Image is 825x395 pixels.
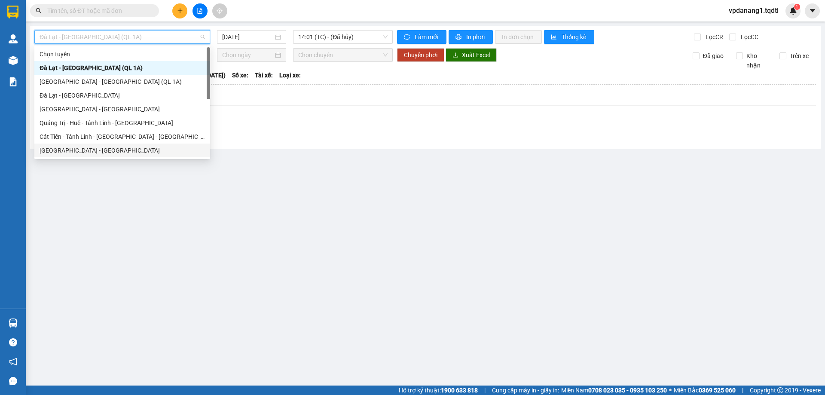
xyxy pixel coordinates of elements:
div: Sài Gòn - Quảng Trị [34,144,210,157]
span: Thống kê [562,32,587,42]
span: Kho nhận [743,51,773,70]
span: Số xe: [232,70,248,80]
div: Chọn tuyến [34,47,210,61]
button: In đơn chọn [495,30,542,44]
div: Quảng Trị - Huế - Tánh Linh - [GEOGRAPHIC_DATA] [40,118,205,128]
div: Sài Gòn - Đà Lạt [34,102,210,116]
img: solution-icon [9,77,18,86]
span: bar-chart [551,34,558,41]
input: Chọn ngày [222,50,273,60]
button: aim [212,3,227,18]
span: | [484,386,486,395]
button: Chuyển phơi [397,48,444,62]
div: Chọn tuyến [40,49,205,59]
span: Làm mới [415,32,440,42]
img: warehouse-icon [9,318,18,328]
button: downloadXuất Excel [446,48,497,62]
input: Tìm tên, số ĐT hoặc mã đơn [47,6,149,15]
sup: 1 [794,4,800,10]
span: vpdanang1.tqdtl [722,5,785,16]
input: 11/09/2025 [222,32,273,42]
span: Lọc CC [737,32,760,42]
button: syncLàm mới [397,30,446,44]
span: Loại xe: [279,70,301,80]
img: warehouse-icon [9,56,18,65]
span: caret-down [809,7,816,15]
span: | [742,386,743,395]
span: Cung cấp máy in - giấy in: [492,386,559,395]
span: Lọc CR [702,32,724,42]
span: file-add [197,8,203,14]
button: printerIn phơi [449,30,493,44]
span: printer [455,34,463,41]
div: Cát Tiên - Tánh Linh - [GEOGRAPHIC_DATA] - [GEOGRAPHIC_DATA] [40,132,205,141]
div: Đà Lạt - Sài Gòn (QL 1A) [34,61,210,75]
span: Đà Lạt - Sài Gòn (QL 1A) [40,31,205,43]
strong: 0369 525 060 [699,387,736,394]
span: Miền Bắc [674,386,736,395]
span: Hỗ trợ kỹ thuật: [399,386,478,395]
span: sync [404,34,411,41]
div: [GEOGRAPHIC_DATA] - [GEOGRAPHIC_DATA] (QL 1A) [40,77,205,86]
span: copyright [777,387,783,393]
img: icon-new-feature [789,7,797,15]
div: Cát Tiên - Tánh Linh - Huế - Quảng Trị [34,130,210,144]
span: aim [217,8,223,14]
button: plus [172,3,187,18]
img: warehouse-icon [9,34,18,43]
span: ⚪️ [669,389,672,392]
strong: 0708 023 035 - 0935 103 250 [588,387,667,394]
button: file-add [192,3,208,18]
strong: 1900 633 818 [441,387,478,394]
span: question-circle [9,338,17,346]
span: Tài xế: [255,70,273,80]
span: In phơi [466,32,486,42]
div: [GEOGRAPHIC_DATA] - [GEOGRAPHIC_DATA] [40,104,205,114]
button: bar-chartThống kê [544,30,594,44]
span: notification [9,358,17,366]
div: [GEOGRAPHIC_DATA] - [GEOGRAPHIC_DATA] [40,146,205,155]
span: Trên xe [786,51,812,61]
img: logo-vxr [7,6,18,18]
span: message [9,377,17,385]
span: 1 [795,4,798,10]
span: Miền Nam [561,386,667,395]
span: plus [177,8,183,14]
div: Đà Lạt - [GEOGRAPHIC_DATA] [40,91,205,100]
span: search [36,8,42,14]
span: Đã giao [700,51,727,61]
button: caret-down [805,3,820,18]
div: Đà Lạt - [GEOGRAPHIC_DATA] (QL 1A) [40,63,205,73]
span: Chọn chuyến [298,49,388,61]
div: Đà Lạt - Sài Gòn [34,89,210,102]
div: Sài Gòn - Đà Lạt (QL 1A) [34,75,210,89]
div: Quảng Trị - Huế - Tánh Linh - Cát Tiên [34,116,210,130]
span: 14:01 (TC) - (Đã hủy) [298,31,388,43]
